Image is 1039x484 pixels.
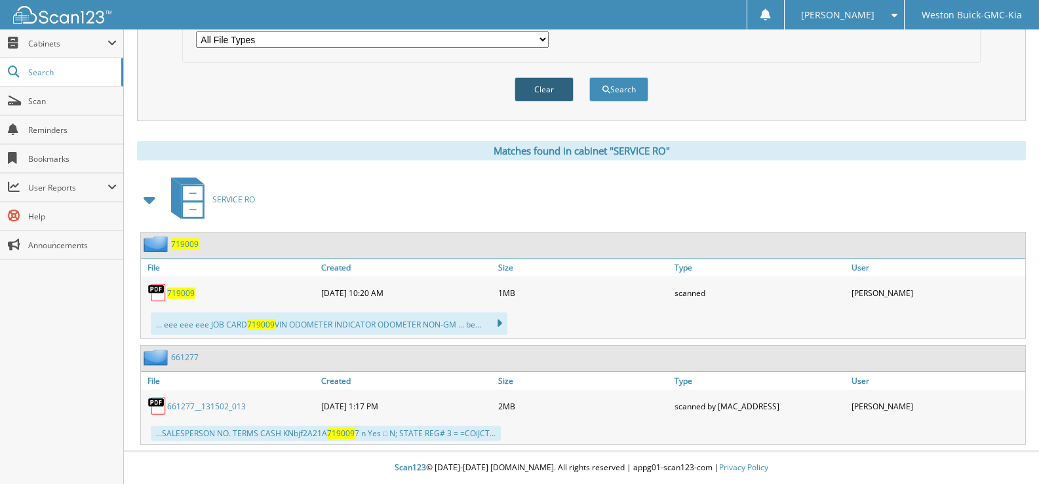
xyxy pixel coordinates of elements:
button: Search [589,77,648,102]
img: folder2.png [144,349,171,365]
img: folder2.png [144,236,171,252]
a: Privacy Policy [719,462,768,473]
div: [DATE] 1:17 PM [318,393,495,419]
a: 661277__131502_013 [167,401,246,412]
a: 719009 [167,288,195,299]
span: Announcements [28,240,117,251]
a: Created [318,259,495,276]
div: scanned [671,280,848,306]
div: 1MB [495,280,672,306]
span: Weston Buick-GMC-Kia [922,11,1022,19]
div: ...SALESPERSON NO. TERMS CASH KNbjf2A21A 7 n Yes □ N; STATE REG# 3 = =COiJCT... [151,426,501,441]
button: Clear [515,77,574,102]
span: Reminders [28,124,117,136]
span: SERVICE RO [212,194,255,205]
div: ... eee eee eee JOB CARD VIN ODOMETER INDICATOR ODOMETER NON-GM ... be... [151,312,507,335]
div: Matches found in cabinet "SERVICE RO" [137,141,1026,160]
span: 719009 [247,319,275,330]
img: scan123-logo-white.svg [13,6,111,24]
a: SERVICE RO [163,174,255,225]
span: Bookmarks [28,153,117,164]
span: Search [28,67,115,78]
a: User [848,259,1025,276]
span: Scan [28,96,117,107]
a: File [141,259,318,276]
div: [PERSON_NAME] [848,280,1025,306]
a: Type [671,259,848,276]
a: 719009 [171,238,199,250]
div: 2MB [495,393,672,419]
span: User Reports [28,182,108,193]
span: Help [28,211,117,222]
a: Created [318,372,495,390]
div: [DATE] 10:20 AM [318,280,495,306]
a: Size [495,372,672,390]
div: scanned by [MAC_ADDRESS] [671,393,848,419]
img: PDF.png [147,283,167,303]
iframe: Chat Widget [973,421,1039,484]
a: Size [495,259,672,276]
a: Type [671,372,848,390]
div: [PERSON_NAME] [848,393,1025,419]
a: 661277 [171,352,199,363]
span: [PERSON_NAME] [801,11,874,19]
span: Scan123 [395,462,426,473]
span: Cabinets [28,38,108,49]
a: File [141,372,318,390]
span: 719009 [327,428,355,439]
div: © [DATE]-[DATE] [DOMAIN_NAME]. All rights reserved | appg01-scan123-com | [124,452,1039,484]
img: PDF.png [147,396,167,416]
a: User [848,372,1025,390]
